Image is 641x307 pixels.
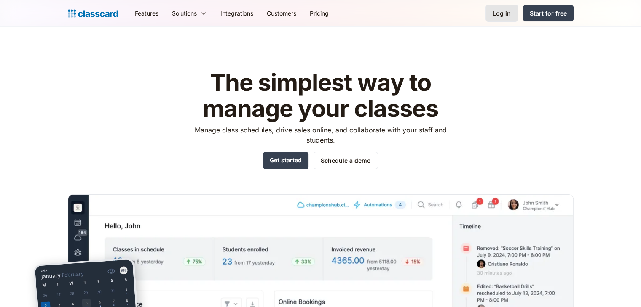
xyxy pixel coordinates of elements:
div: Log in [493,9,511,18]
h1: The simplest way to manage your classes [187,70,454,122]
a: home [68,8,118,19]
a: Integrations [214,4,260,23]
a: Schedule a demo [314,152,378,169]
div: Start for free [530,9,567,18]
a: Log in [485,5,518,22]
a: Get started [263,152,308,169]
div: Solutions [172,9,197,18]
a: Customers [260,4,303,23]
a: Start for free [523,5,574,21]
a: Features [128,4,165,23]
a: Pricing [303,4,335,23]
div: Solutions [165,4,214,23]
p: Manage class schedules, drive sales online, and collaborate with your staff and students. [187,125,454,145]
